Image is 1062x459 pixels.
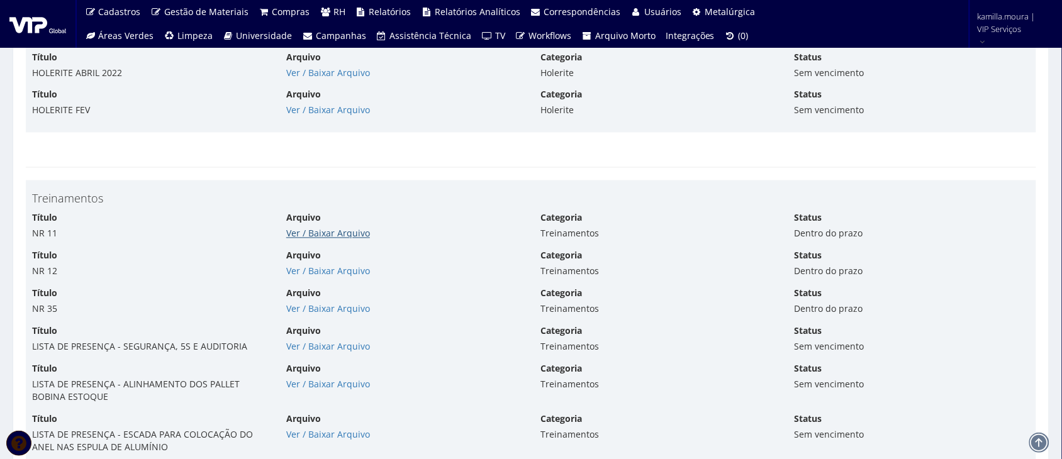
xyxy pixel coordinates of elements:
[32,193,1030,206] h4: Treinamentos
[32,265,267,278] div: NR 12
[159,24,218,48] a: Limpeza
[595,30,656,41] span: Arquivo Morto
[32,228,267,240] div: NR 11
[540,265,776,278] div: Treinamentos
[540,325,582,338] label: Categoria
[540,51,582,64] label: Categoria
[540,89,582,101] label: Categoria
[795,303,1030,316] div: Dentro do prazo
[80,24,159,48] a: Áreas Verdes
[795,341,1030,353] div: Sem vencimento
[286,379,370,390] a: Ver / Baixar Arquivo
[390,30,472,41] span: Assistência Técnica
[540,228,776,240] div: Treinamentos
[32,379,267,404] div: LISTA DE PRESENÇA - ALINHAMENTO DOS PALLET BOBINA ESTOQUE
[286,325,321,338] label: Arquivo
[577,24,661,48] a: Arquivo Morto
[540,104,776,117] div: Holerite
[540,379,776,391] div: Treinamentos
[540,287,582,300] label: Categoria
[32,363,57,375] label: Título
[333,6,345,18] span: RH
[540,341,776,353] div: Treinamentos
[795,212,822,224] label: Status
[540,303,776,316] div: Treinamentos
[286,429,370,441] a: Ver / Baixar Arquivo
[286,104,370,116] a: Ver / Baixar Arquivo
[540,363,582,375] label: Categoria
[286,67,370,79] a: Ver / Baixar Arquivo
[32,67,267,79] div: HOLERITE ABRIL 2022
[286,228,370,240] a: Ver / Baixar Arquivo
[477,24,511,48] a: TV
[32,325,57,338] label: Título
[540,413,582,426] label: Categoria
[795,429,1030,441] div: Sem vencimento
[544,6,621,18] span: Correspondências
[705,6,756,18] span: Metalúrgica
[739,30,749,41] span: (0)
[286,287,321,300] label: Arquivo
[32,89,57,101] label: Título
[32,104,267,117] div: HOLERITE FEV
[529,30,572,41] span: Workflows
[164,6,249,18] span: Gestão de Materiais
[316,30,366,41] span: Campanhas
[540,67,776,79] div: Holerite
[369,6,411,18] span: Relatórios
[99,30,154,41] span: Áreas Verdes
[644,6,681,18] span: Usuários
[435,6,520,18] span: Relatórios Analíticos
[795,89,822,101] label: Status
[720,24,754,48] a: (0)
[286,89,321,101] label: Arquivo
[795,67,1030,79] div: Sem vencimento
[286,212,321,224] label: Arquivo
[32,429,267,454] div: LISTA DE PRESENÇA - ESCADA PARA COLOCAÇÃO DO ANEL NAS ESPULA DE ALUMÍNIO
[795,325,822,338] label: Status
[286,341,370,353] a: Ver / Baixar Arquivo
[795,287,822,300] label: Status
[286,363,321,375] label: Arquivo
[9,14,66,33] img: logo
[32,212,57,224] label: Título
[272,6,310,18] span: Compras
[32,250,57,262] label: Título
[978,10,1046,35] span: kamilla.moura | VIP Serviços
[666,30,715,41] span: Integrações
[795,363,822,375] label: Status
[286,51,321,64] label: Arquivo
[510,24,577,48] a: Workflows
[32,303,267,316] div: NR 35
[298,24,372,48] a: Campanhas
[795,51,822,64] label: Status
[237,30,293,41] span: Universidade
[99,6,141,18] span: Cadastros
[795,413,822,426] label: Status
[540,250,582,262] label: Categoria
[218,24,298,48] a: Universidade
[32,51,57,64] label: Título
[286,303,370,315] a: Ver / Baixar Arquivo
[661,24,720,48] a: Integrações
[495,30,505,41] span: TV
[286,250,321,262] label: Arquivo
[32,287,57,300] label: Título
[286,265,370,277] a: Ver / Baixar Arquivo
[32,341,267,353] div: LISTA DE PRESENÇA - SEGURANÇA, 5S E AUDITORIA
[286,413,321,426] label: Arquivo
[795,379,1030,391] div: Sem vencimento
[795,228,1030,240] div: Dentro do prazo
[540,212,582,224] label: Categoria
[32,413,57,426] label: Título
[371,24,477,48] a: Assistência Técnica
[795,265,1030,278] div: Dentro do prazo
[177,30,213,41] span: Limpeza
[795,104,1030,117] div: Sem vencimento
[540,429,776,441] div: Treinamentos
[795,250,822,262] label: Status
